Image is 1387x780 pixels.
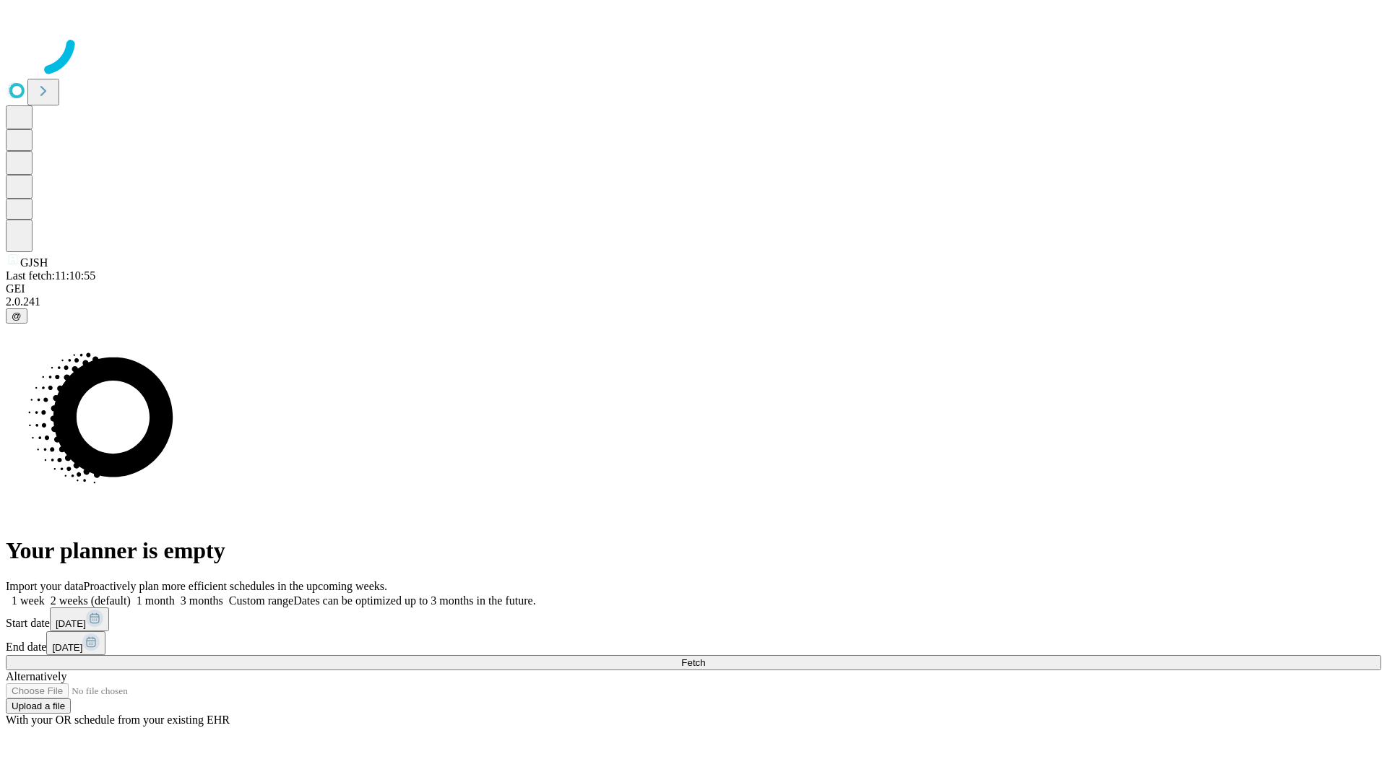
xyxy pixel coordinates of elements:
[6,698,71,714] button: Upload a file
[84,580,387,592] span: Proactively plan more efficient schedules in the upcoming weeks.
[46,631,105,655] button: [DATE]
[56,618,86,629] span: [DATE]
[6,670,66,682] span: Alternatively
[52,642,82,653] span: [DATE]
[6,537,1381,564] h1: Your planner is empty
[12,311,22,321] span: @
[12,594,45,607] span: 1 week
[229,594,293,607] span: Custom range
[137,594,175,607] span: 1 month
[6,580,84,592] span: Import your data
[6,282,1381,295] div: GEI
[6,655,1381,670] button: Fetch
[293,594,535,607] span: Dates can be optimized up to 3 months in the future.
[51,594,131,607] span: 2 weeks (default)
[6,269,95,282] span: Last fetch: 11:10:55
[50,607,109,631] button: [DATE]
[6,631,1381,655] div: End date
[681,657,705,668] span: Fetch
[181,594,223,607] span: 3 months
[6,714,230,726] span: With your OR schedule from your existing EHR
[20,256,48,269] span: GJSH
[6,607,1381,631] div: Start date
[6,308,27,324] button: @
[6,295,1381,308] div: 2.0.241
